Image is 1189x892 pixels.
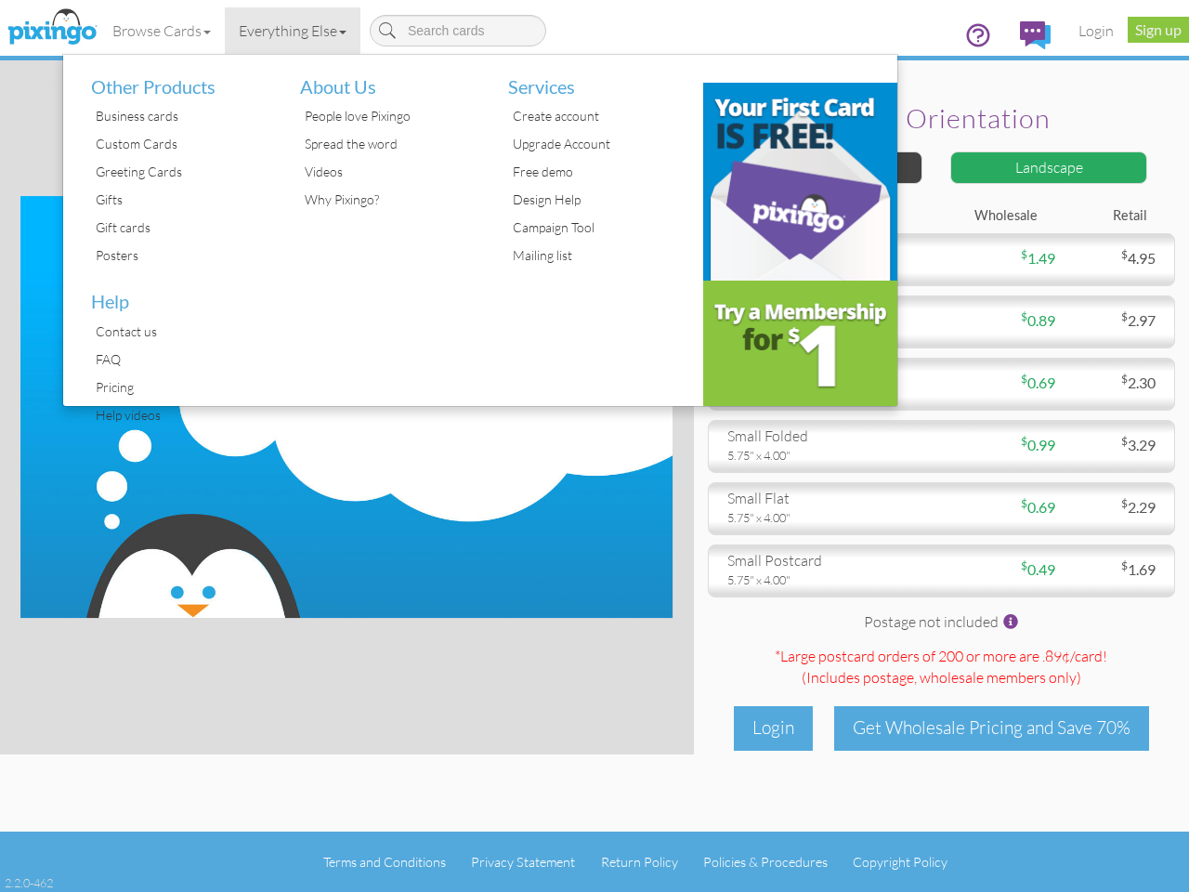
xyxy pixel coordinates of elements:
[225,7,360,54] a: Everything Else
[1121,309,1128,323] sup: $
[91,318,272,346] div: Contact us
[508,186,689,214] div: Design Help
[91,401,272,429] div: Help videos
[1021,436,1055,453] span: 0.99
[508,214,689,242] div: Campaign Tool
[300,186,481,214] div: Why Pixingo?
[1055,497,1169,518] div: 2.29
[77,55,272,103] li: Other Products
[1055,373,1169,394] div: 2.30
[727,488,928,509] div: small flat
[834,706,1149,750] div: Get Wholesale Pricing and Save 70%
[1021,558,1027,572] sup: $
[1021,374,1055,391] span: 0.69
[471,854,575,870] a: Privacy Statement
[914,668,1077,687] span: , wholesale members only
[91,102,272,130] div: Business cards
[941,206,1051,226] div: Wholesale
[727,550,928,571] div: small postcard
[853,854,947,870] a: Copyright Policy
[91,242,272,269] div: Posters
[727,426,928,447] div: small folded
[300,130,481,158] div: Spread the word
[703,854,828,870] a: Policies & Procedures
[1021,311,1055,329] span: 0.89
[91,346,272,374] div: FAQ
[1121,496,1128,510] sup: $
[5,874,53,891] div: 2.2.0-462
[1121,372,1128,386] sup: $
[601,854,678,870] a: Return Policy
[1121,434,1128,448] sup: $
[91,186,272,214] div: Gifts
[494,55,689,103] li: Services
[91,214,272,242] div: Gift cards
[708,646,1175,692] div: *Large postcard orders of 200 or more are .89¢/card! (Includes postage )
[508,130,689,158] div: Upgrade Account
[508,242,689,269] div: Mailing list
[300,158,481,186] div: Videos
[508,102,689,130] div: Create account
[1128,17,1189,43] a: Sign up
[370,15,546,46] input: Search cards
[727,447,928,464] div: 5.75" x 4.00"
[323,854,446,870] a: Terms and Conditions
[1021,496,1027,510] sup: $
[300,102,481,130] div: People love Pixingo
[1021,560,1055,578] span: 0.49
[1052,206,1161,226] div: Retail
[98,7,225,54] a: Browse Cards
[727,509,928,526] div: 5.75" x 4.00"
[734,706,813,750] div: Login
[1055,559,1169,581] div: 1.69
[91,158,272,186] div: Greeting Cards
[1021,372,1027,386] sup: $
[1021,498,1055,516] span: 0.69
[1055,310,1169,332] div: 2.97
[703,83,898,281] img: b31c39d9-a6cc-4959-841f-c4fb373484ab.png
[1055,248,1169,269] div: 4.95
[1055,435,1169,456] div: 3.29
[727,571,928,588] div: 5.75" x 4.00"
[1021,434,1027,448] sup: $
[3,5,101,51] img: pixingo logo
[708,611,1175,636] div: Postage not included
[1121,247,1128,261] sup: $
[703,281,898,406] img: e3c53f66-4b0a-4d43-9253-35934b16df62.png
[91,130,272,158] div: Custom Cards
[1121,558,1128,572] sup: $
[286,55,481,103] li: About Us
[20,196,673,618] img: create-your-own-landscape.jpg
[508,158,689,186] div: Free demo
[1021,309,1027,323] sup: $
[950,151,1147,184] div: Landscape
[91,374,272,401] div: Pricing
[1065,7,1128,54] a: Login
[1021,249,1055,267] span: 1.49
[731,104,1143,134] h2: Select orientation
[1021,247,1027,261] sup: $
[77,269,272,318] li: Help
[1020,21,1051,49] img: comments.svg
